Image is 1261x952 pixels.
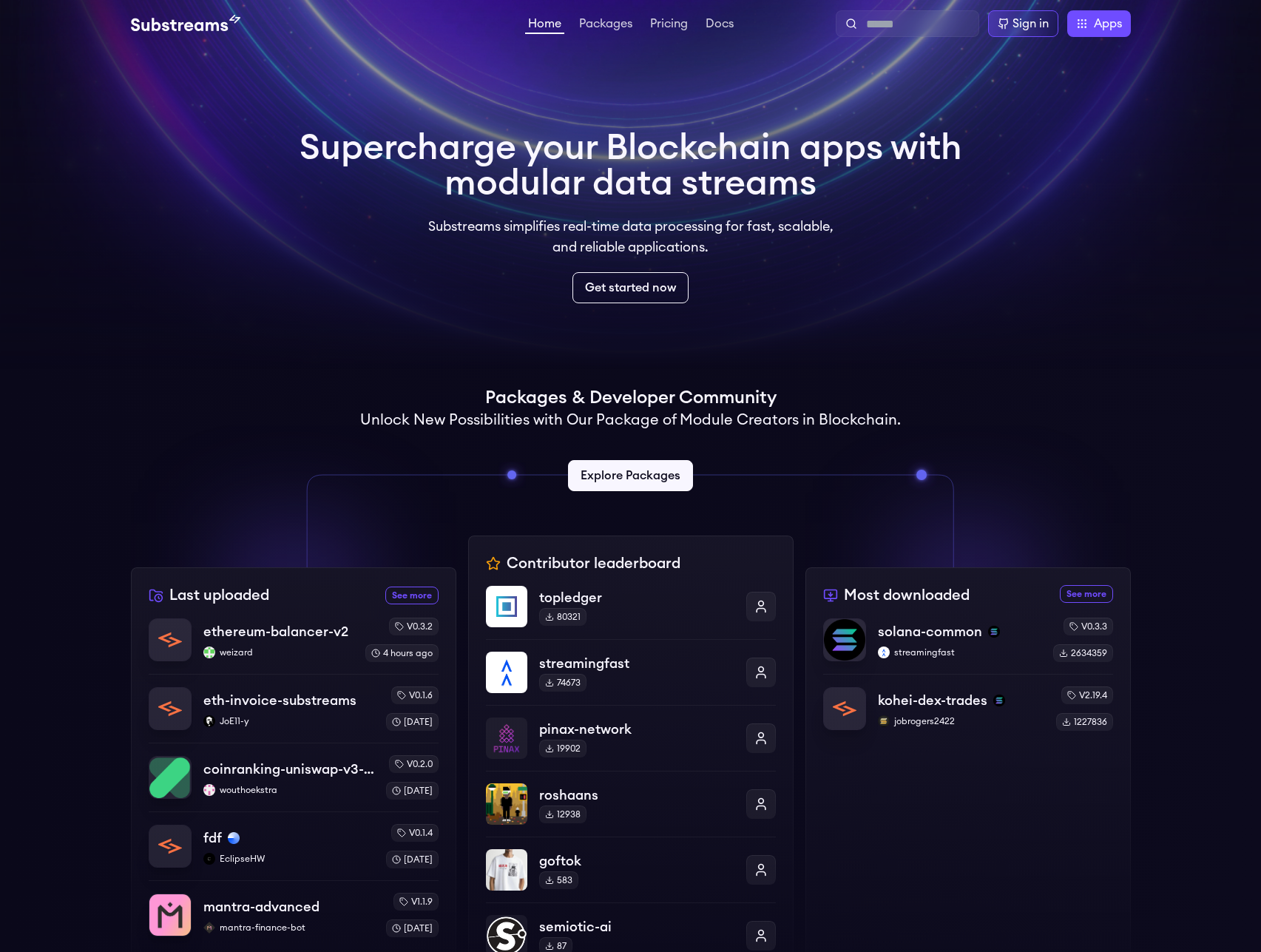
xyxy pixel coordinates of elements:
p: streamingfast [539,653,734,674]
p: mantra-advanced [203,897,320,917]
div: v0.3.2 [389,618,439,635]
img: eth-invoice-substreams [149,688,191,729]
a: coinranking-uniswap-v3-forkscoinranking-uniswap-v3-forkswouthoekstrawouthoekstrav0.2.0[DATE] [149,743,439,811]
img: solana-common [824,619,865,661]
p: kohei-dex-trades [878,690,987,711]
p: semiotic-ai [539,916,734,937]
p: fdf [203,828,222,848]
a: fdffdfbaseEclipseHWEclipseHWv0.1.4[DATE] [149,811,439,880]
img: solana [993,695,1005,706]
p: solana-common [878,621,982,642]
img: ethereum-balancer-v2 [149,619,191,661]
a: Packages [576,18,635,33]
img: EclipseHW [203,853,215,865]
p: roshaans [539,785,734,806]
a: Get started now [572,272,689,303]
img: weizard [203,647,215,658]
div: 2634359 [1053,644,1113,662]
div: v2.19.4 [1061,686,1113,704]
a: ethereum-balancer-v2ethereum-balancer-v2weizardweizardv0.3.24 hours ago [149,618,439,674]
div: [DATE] [386,851,439,868]
img: kohei-dex-trades [824,688,865,729]
p: weizard [203,647,354,658]
a: streamingfaststreamingfast74673 [486,639,776,705]
div: 12938 [539,806,586,823]
a: Docs [703,18,737,33]
div: [DATE] [386,713,439,731]
a: Explore Packages [568,460,693,491]
p: pinax-network [539,719,734,740]
a: mantra-advancedmantra-advancedmantra-finance-botmantra-finance-botv1.1.9[DATE] [149,880,439,937]
img: wouthoekstra [203,784,215,796]
img: base [228,832,240,844]
div: 80321 [539,608,586,626]
p: topledger [539,587,734,608]
div: [DATE] [386,919,439,937]
img: pinax-network [486,718,527,759]
div: v0.1.6 [391,686,439,704]
div: v0.1.4 [391,824,439,842]
img: streamingfast [878,647,890,658]
div: v1.1.9 [393,893,439,911]
p: streamingfast [878,647,1041,658]
img: jobrogers2422 [878,715,890,727]
p: JoE11-y [203,715,374,727]
a: roshaansroshaans12938 [486,771,776,837]
div: [DATE] [386,782,439,800]
a: kohei-dex-tradeskohei-dex-tradessolanajobrogers2422jobrogers2422v2.19.41227836 [823,674,1113,731]
img: topledger [486,586,527,627]
img: roshaans [486,783,527,825]
p: eth-invoice-substreams [203,690,356,711]
a: eth-invoice-substreamseth-invoice-substreamsJoE11-yJoE11-yv0.1.6[DATE] [149,674,439,743]
a: See more most downloaded packages [1060,585,1113,603]
a: Sign in [988,10,1058,37]
img: solana [988,626,1000,638]
div: v0.2.0 [389,755,439,773]
div: Sign in [1012,15,1049,33]
img: JoE11-y [203,715,215,727]
p: ethereum-balancer-v2 [203,621,348,642]
div: 1227836 [1056,713,1113,731]
img: mantra-finance-bot [203,922,215,934]
a: Pricing [647,18,691,33]
p: goftok [539,851,734,871]
div: 583 [539,871,578,889]
a: goftokgoftok583 [486,837,776,902]
a: pinax-networkpinax-network19902 [486,705,776,771]
p: coinranking-uniswap-v3-forks [203,759,374,780]
a: topledgertopledger80321 [486,586,776,639]
h1: Packages & Developer Community [485,386,777,410]
img: mantra-advanced [149,894,191,936]
h1: Supercharge your Blockchain apps with modular data streams [300,130,962,201]
div: 19902 [539,740,586,757]
a: solana-commonsolana-commonsolanastreamingfaststreamingfastv0.3.32634359 [823,618,1113,674]
div: v0.3.3 [1064,618,1113,635]
img: goftok [486,849,527,891]
span: Apps [1094,15,1122,33]
img: coinranking-uniswap-v3-forks [149,757,191,798]
a: Home [525,18,564,34]
img: fdf [149,826,191,867]
a: See more recently uploaded packages [385,587,439,604]
h2: Unlock New Possibilities with Our Package of Module Creators in Blockchain. [360,410,901,431]
p: mantra-finance-bot [203,922,374,934]
div: 4 hours ago [365,644,439,662]
p: wouthoekstra [203,784,374,796]
p: EclipseHW [203,853,374,865]
p: jobrogers2422 [878,715,1044,727]
div: 74673 [539,674,586,692]
img: streamingfast [486,652,527,693]
p: Substreams simplifies real-time data processing for fast, scalable, and reliable applications. [418,216,844,257]
img: Substream's logo [131,15,240,33]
